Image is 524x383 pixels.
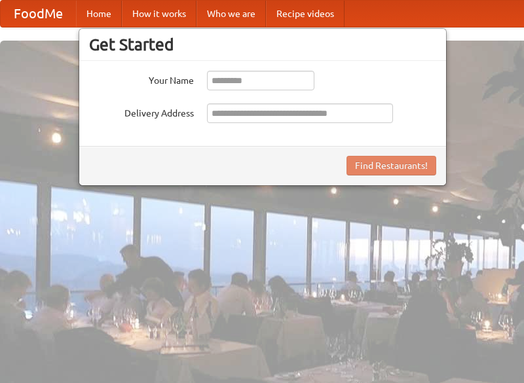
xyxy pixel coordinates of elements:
a: Who we are [196,1,266,27]
a: Recipe videos [266,1,345,27]
label: Your Name [89,71,194,87]
a: How it works [122,1,196,27]
a: Home [76,1,122,27]
button: Find Restaurants! [346,156,436,175]
h3: Get Started [89,35,436,54]
a: FoodMe [1,1,76,27]
label: Delivery Address [89,103,194,120]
